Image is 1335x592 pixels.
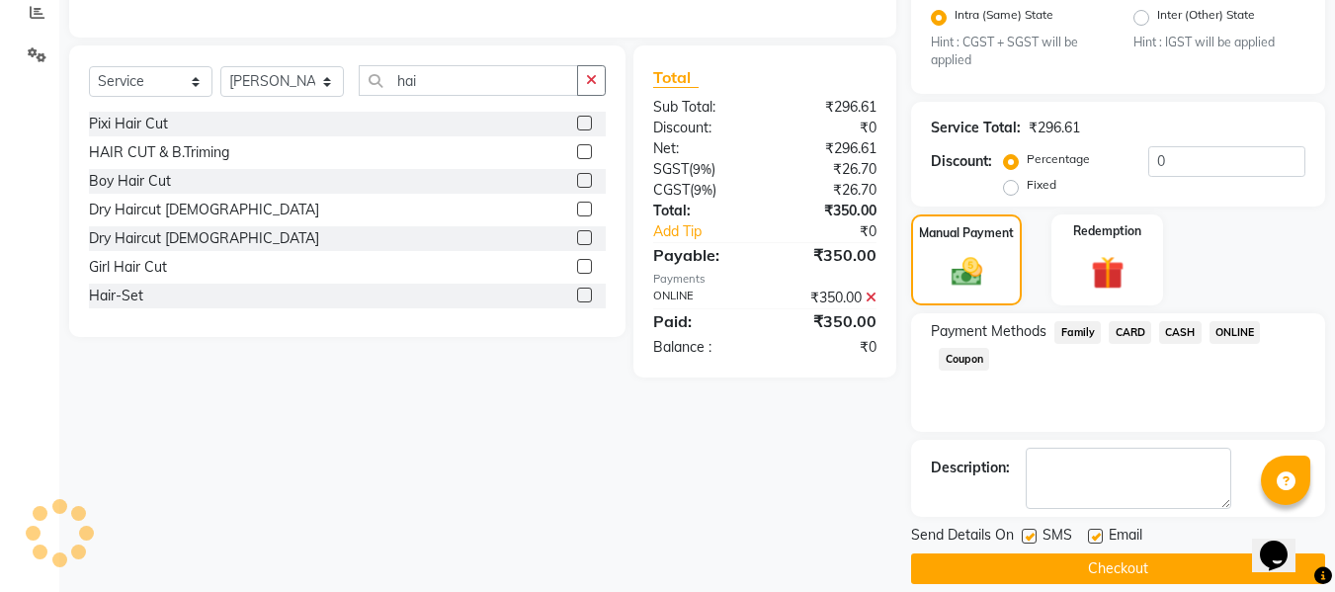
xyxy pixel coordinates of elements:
div: Net: [638,138,765,159]
div: ₹350.00 [765,288,891,308]
label: Manual Payment [919,224,1014,242]
div: ( ) [638,159,765,180]
div: Discount: [931,151,992,172]
div: ₹0 [787,221,892,242]
div: Balance : [638,337,765,358]
div: ONLINE [638,288,765,308]
label: Percentage [1027,150,1090,168]
div: HAIR CUT & B.Triming [89,142,229,163]
div: Dry Haircut [DEMOGRAPHIC_DATA] [89,200,319,220]
span: Email [1109,525,1142,550]
label: Inter (Other) State [1157,6,1255,30]
a: Add Tip [638,221,786,242]
div: Payments [653,271,876,288]
span: ONLINE [1210,321,1261,344]
iframe: chat widget [1252,513,1315,572]
small: Hint : CGST + SGST will be applied [931,34,1103,70]
div: Description: [931,458,1010,478]
div: ₹350.00 [765,309,891,333]
div: Payable: [638,243,765,267]
div: Paid: [638,309,765,333]
div: Service Total: [931,118,1021,138]
span: CASH [1159,321,1202,344]
div: Boy Hair Cut [89,171,171,192]
div: Sub Total: [638,97,765,118]
button: Checkout [911,553,1325,584]
div: ₹350.00 [765,201,891,221]
label: Intra (Same) State [955,6,1053,30]
span: 9% [693,161,711,177]
div: ₹296.61 [1029,118,1080,138]
div: ₹350.00 [765,243,891,267]
div: Dry Haircut [DEMOGRAPHIC_DATA] [89,228,319,249]
span: SMS [1043,525,1072,550]
div: ₹26.70 [765,159,891,180]
div: Girl Hair Cut [89,257,167,278]
span: CGST [653,181,690,199]
div: ₹296.61 [765,138,891,159]
div: Total: [638,201,765,221]
div: ₹296.61 [765,97,891,118]
img: _gift.svg [1081,252,1134,293]
span: 9% [694,182,712,198]
div: Hair-Set [89,286,143,306]
span: Send Details On [911,525,1014,550]
div: ₹0 [765,337,891,358]
div: Pixi Hair Cut [89,114,168,134]
small: Hint : IGST will be applied [1133,34,1305,51]
span: SGST [653,160,689,178]
div: ( ) [638,180,765,201]
span: CARD [1109,321,1151,344]
span: Payment Methods [931,321,1046,342]
input: Search or Scan [359,65,578,96]
label: Redemption [1073,222,1141,240]
div: ₹0 [765,118,891,138]
div: Discount: [638,118,765,138]
img: _cash.svg [942,254,992,290]
span: Coupon [939,348,989,371]
div: ₹26.70 [765,180,891,201]
span: Family [1054,321,1101,344]
span: Total [653,67,699,88]
label: Fixed [1027,176,1056,194]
